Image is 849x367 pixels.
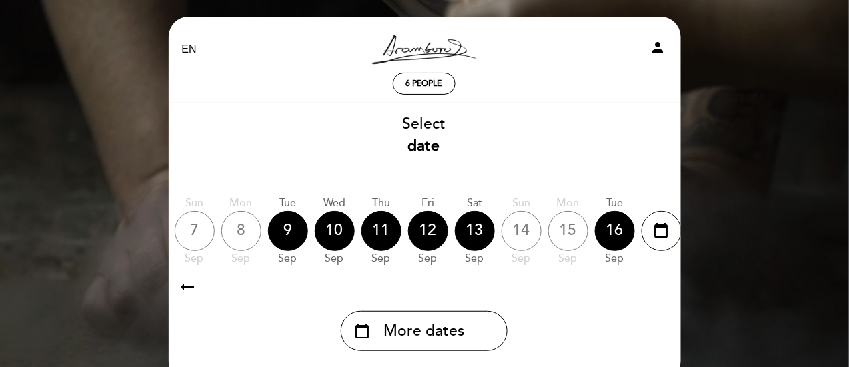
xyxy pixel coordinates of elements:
div: Tue [268,196,308,211]
div: Sep [221,251,261,266]
div: Sep [455,251,495,266]
div: Sep [268,251,308,266]
span: More dates [383,320,464,342]
div: 9 [268,211,308,251]
button: person [650,39,666,60]
div: Select [167,113,681,157]
div: Sep [175,251,215,266]
div: Sep [502,251,542,266]
div: Thu [361,196,401,211]
div: Sat [455,196,495,211]
div: Sun [502,196,542,211]
div: Sep [408,251,448,266]
a: Aramburu Resto [341,31,508,68]
div: Mon [548,196,588,211]
i: calendar_today [654,219,670,242]
i: person [650,39,666,55]
i: arrow_right_alt [177,272,197,301]
div: 10 [315,211,355,251]
div: 7 [175,211,215,251]
div: Sun [175,196,215,211]
div: 8 [221,211,261,251]
div: Sep [361,251,401,266]
i: calendar_today [355,320,371,342]
div: 13 [455,211,495,251]
b: date [408,137,440,155]
div: 15 [548,211,588,251]
div: Wed [315,196,355,211]
span: 6 people [406,79,442,89]
div: Sep [595,251,635,266]
div: Sep [548,251,588,266]
div: 14 [502,211,542,251]
div: 12 [408,211,448,251]
div: Mon [221,196,261,211]
div: 11 [361,211,401,251]
div: 16 [595,211,635,251]
div: Fri [408,196,448,211]
div: Sep [315,251,355,266]
div: Tue [595,196,635,211]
